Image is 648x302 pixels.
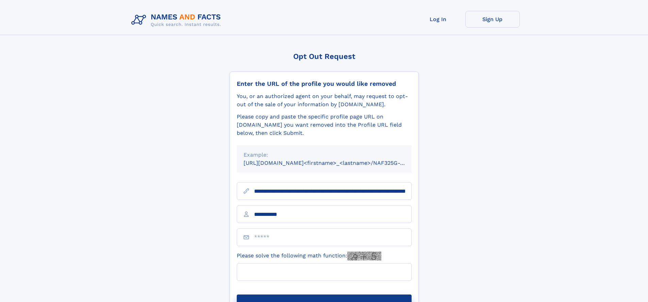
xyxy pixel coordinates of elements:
a: Log In [411,11,465,28]
label: Please solve the following math function: [237,252,381,260]
img: Logo Names and Facts [129,11,227,29]
div: Example: [244,151,405,159]
div: Opt Out Request [230,52,419,61]
div: Enter the URL of the profile you would like removed [237,80,412,88]
div: You, or an authorized agent on your behalf, may request to opt-out of the sale of your informatio... [237,92,412,109]
a: Sign Up [465,11,520,28]
div: Please copy and paste the specific profile page URL on [DOMAIN_NAME] you want removed into the Pr... [237,113,412,137]
small: [URL][DOMAIN_NAME]<firstname>_<lastname>/NAF325G-xxxxxxxx [244,160,425,166]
